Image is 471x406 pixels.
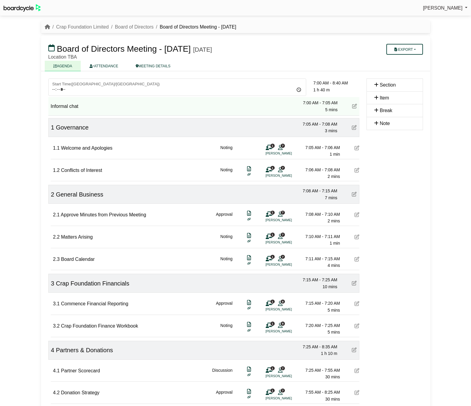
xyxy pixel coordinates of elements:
[61,168,102,173] span: Conflicts of Interest
[313,80,359,86] div: 7:00 AM - 8:40 AM
[51,191,54,198] span: 2
[281,255,285,259] span: 7
[270,144,275,148] span: 1
[270,366,275,370] span: 1
[298,367,340,374] div: 7:25 AM - 7:55 AM
[270,389,275,392] span: 1
[325,397,340,401] span: 30 mins
[380,95,389,100] span: Item
[295,121,337,127] div: 7:05 AM - 7:08 AM
[57,44,191,53] span: Board of Directors Meeting - [DATE]
[51,104,78,109] span: Informal chat
[423,4,467,12] a: [PERSON_NAME]
[325,374,340,379] span: 30 mins
[220,233,232,247] div: Noting
[380,82,396,87] span: Section
[270,322,275,325] span: 1
[281,300,285,304] span: 8
[266,151,311,156] li: [PERSON_NAME]
[281,389,285,392] span: 7
[266,240,311,245] li: [PERSON_NAME]
[295,188,337,194] div: 7:08 AM - 7:15 AM
[325,128,337,133] span: 3 mins
[51,280,54,287] span: 3
[56,191,103,198] span: General Business
[53,212,60,217] span: 2.1
[53,145,60,151] span: 1.1
[298,233,340,240] div: 7:10 AM - 7:11 AM
[328,174,340,179] span: 2 mins
[328,308,340,313] span: 5 mins
[298,166,340,173] div: 7:06 AM - 7:08 AM
[298,144,340,151] div: 7:05 AM - 7:06 AM
[51,347,54,353] span: 4
[281,322,285,325] span: 8
[53,168,60,173] span: 1.2
[298,211,340,218] div: 7:08 AM - 7:10 AM
[56,124,89,131] span: Governance
[270,300,275,304] span: 1
[45,61,81,71] a: AGENDA
[266,396,311,401] li: [PERSON_NAME]
[220,322,232,336] div: Noting
[61,212,146,217] span: Approve Minutes from Previous Meeting
[154,23,236,31] li: Board of Directors Meeting - [DATE]
[216,389,232,402] div: Approval
[270,166,275,170] span: 1
[53,234,60,240] span: 2.2
[295,276,337,283] div: 7:15 AM - 7:25 AM
[313,87,330,92] span: 1 h 40 m
[325,195,337,200] span: 7 mins
[270,255,275,259] span: 1
[193,46,212,53] div: [DATE]
[61,257,95,262] span: Board Calendar
[330,152,340,157] span: 1 min
[56,347,113,353] span: Partners & Donations
[115,24,154,29] a: Board of Directors
[61,234,93,240] span: Matters Arising
[61,390,99,395] span: Donation Strategy
[266,374,311,379] li: [PERSON_NAME]
[328,218,340,223] span: 2 mins
[53,323,60,328] span: 3.2
[61,145,112,151] span: Welcome and Apologies
[295,343,337,350] div: 7:25 AM - 8:35 AM
[56,24,109,29] a: Crap Foundation Limited
[53,257,60,262] span: 2.3
[298,389,340,395] div: 7:55 AM - 8:25 AM
[423,5,463,11] span: [PERSON_NAME]
[266,307,311,312] li: [PERSON_NAME]
[380,108,392,113] span: Break
[298,300,340,307] div: 7:15 AM - 7:20 AM
[48,54,77,60] span: Location TBA
[81,61,127,71] a: ATTENDANCE
[216,300,232,313] div: Approval
[127,61,179,71] a: MEETING DETAILS
[281,211,285,215] span: 7
[298,322,340,329] div: 7:20 AM - 7:25 AM
[266,329,311,334] li: [PERSON_NAME]
[53,368,60,373] span: 4.1
[298,255,340,262] div: 7:11 AM - 7:15 AM
[322,284,337,289] span: 10 mins
[220,166,232,180] div: Noting
[325,107,337,112] span: 5 mins
[328,330,340,334] span: 5 mins
[380,121,390,126] span: Note
[45,23,236,31] nav: breadcrumb
[281,166,285,170] span: 7
[216,211,232,224] div: Approval
[51,124,54,131] span: 1
[270,211,275,215] span: 1
[56,280,129,287] span: Crap Foundation Financials
[281,144,285,148] span: 7
[220,255,232,269] div: Noting
[270,233,275,237] span: 1
[212,367,233,380] div: Discussion
[321,351,337,356] span: 1 h 10 m
[220,144,232,158] div: Noting
[61,323,138,328] span: Crap Foundation Finance Workbook
[266,218,311,223] li: [PERSON_NAME]
[386,44,423,55] button: Export
[281,233,285,237] span: 7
